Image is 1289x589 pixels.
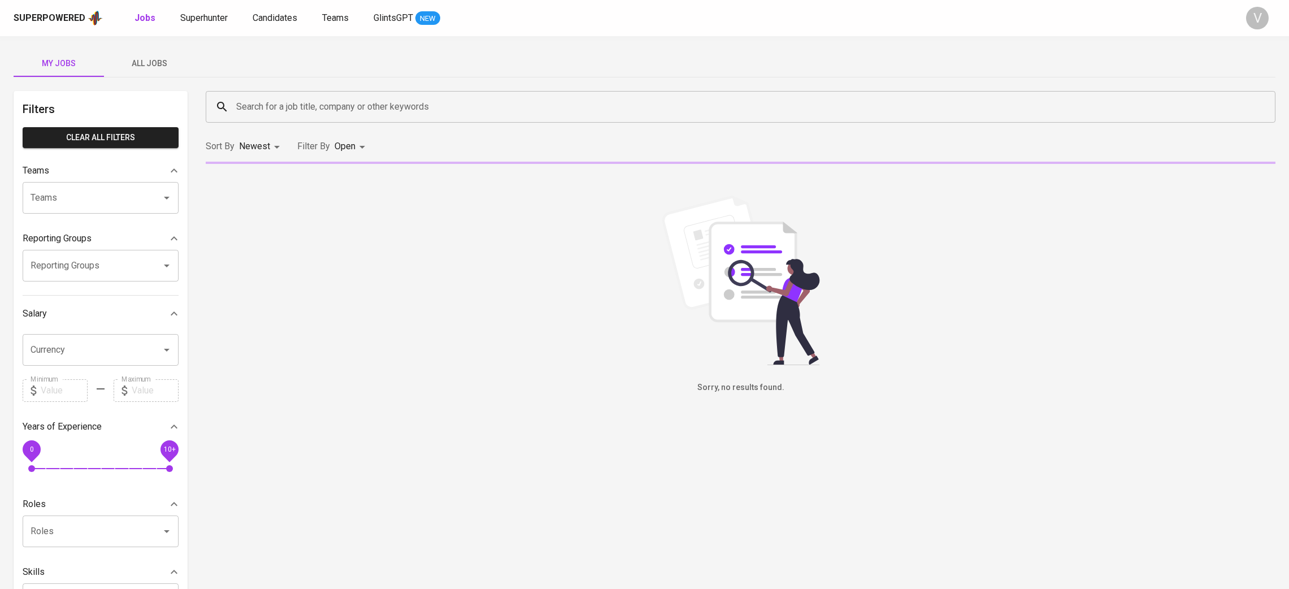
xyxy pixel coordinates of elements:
span: 0 [29,445,33,453]
div: Superpowered [14,12,85,25]
div: Open [335,136,369,157]
p: Filter By [297,140,330,153]
span: Teams [322,12,349,23]
p: Sort By [206,140,235,153]
div: Teams [23,159,179,182]
div: Roles [23,493,179,516]
span: Superhunter [180,12,228,23]
a: Superpoweredapp logo [14,10,103,27]
button: Open [159,190,175,206]
button: Open [159,523,175,539]
div: Skills [23,561,179,583]
a: Superhunter [180,11,230,25]
div: Salary [23,302,179,325]
img: file_searching.svg [656,196,826,365]
span: Candidates [253,12,297,23]
div: Newest [239,136,284,157]
p: Teams [23,164,49,177]
a: Candidates [253,11,300,25]
div: Reporting Groups [23,227,179,250]
a: Teams [322,11,351,25]
span: 10+ [163,445,175,453]
span: GlintsGPT [374,12,413,23]
p: Skills [23,565,45,579]
p: Salary [23,307,47,321]
button: Clear All filters [23,127,179,148]
span: Clear All filters [32,131,170,145]
p: Years of Experience [23,420,102,434]
input: Value [132,379,179,402]
span: All Jobs [111,57,188,71]
h6: Sorry, no results found. [206,382,1275,394]
span: NEW [415,13,440,24]
p: Roles [23,497,46,511]
img: app logo [88,10,103,27]
p: Newest [239,140,270,153]
h6: Filters [23,100,179,118]
input: Value [41,379,88,402]
b: Jobs [134,12,155,23]
button: Open [159,258,175,274]
div: Years of Experience [23,415,179,438]
div: V [1246,7,1269,29]
button: Open [159,342,175,358]
span: Open [335,141,355,151]
a: Jobs [134,11,158,25]
span: My Jobs [20,57,97,71]
p: Reporting Groups [23,232,92,245]
a: GlintsGPT NEW [374,11,440,25]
